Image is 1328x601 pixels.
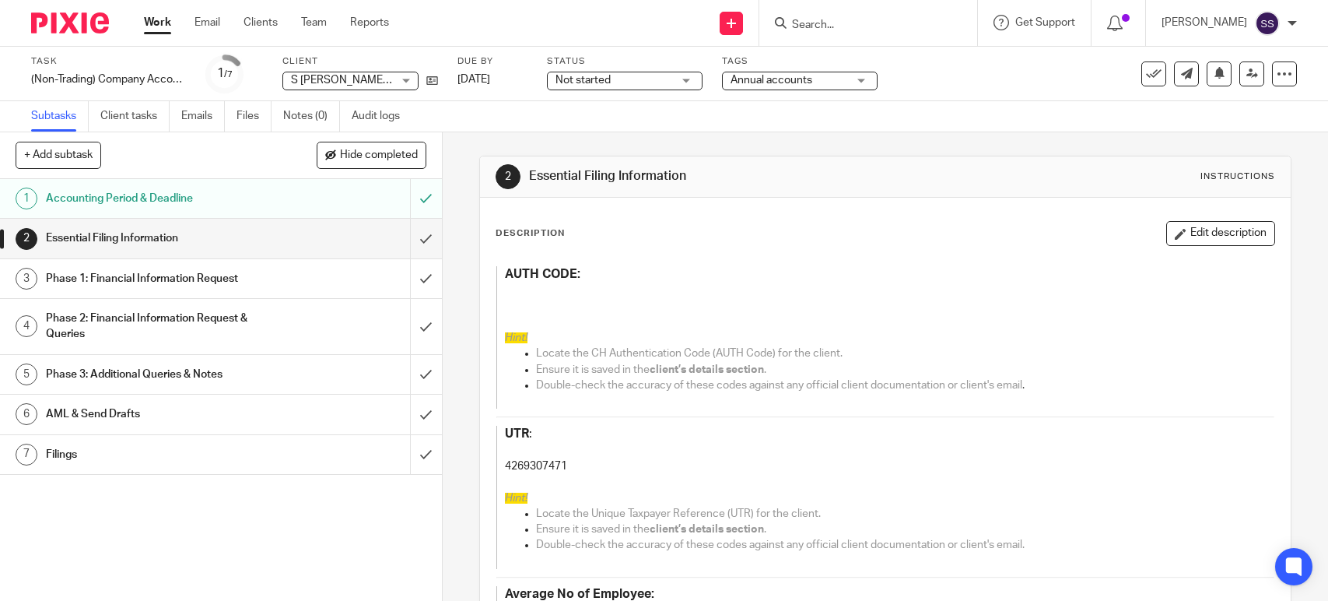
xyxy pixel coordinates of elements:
[46,402,279,426] h1: AML & Send Drafts
[790,19,930,33] input: Search
[350,15,389,30] a: Reports
[496,164,520,189] div: 2
[340,149,418,162] span: Hide completed
[457,55,527,68] label: Due by
[505,268,580,280] strong: AUTH CODE:
[555,75,611,86] span: Not started
[457,74,490,85] span: [DATE]
[46,363,279,386] h1: Phase 3: Additional Queries & Notes
[194,15,220,30] a: Email
[1200,170,1275,183] div: Instructions
[505,493,527,504] span: Hint!
[16,403,37,425] div: 6
[31,72,187,87] div: (Non-Trading) Company Accounts & Tax Filing (2024-25)
[16,228,37,250] div: 2
[100,101,170,132] a: Client tasks
[16,444,37,466] div: 7
[1015,17,1075,28] span: Get Support
[1162,15,1247,30] p: [PERSON_NAME]
[731,75,812,86] span: Annual accounts
[181,101,225,132] a: Emails
[291,75,478,86] span: S [PERSON_NAME] Properties Limited
[46,227,279,250] h1: Essential Filing Information
[536,524,650,535] span: Ensure it is saved in the
[46,307,279,346] h1: Phase 2: Financial Information Request & Queries
[31,101,89,132] a: Subtasks
[505,459,1242,474] p: 4269307471
[46,443,279,466] h1: Filings
[1255,11,1280,36] img: svg%3E
[16,142,101,168] button: + Add subtask
[46,187,279,210] h1: Accounting Period & Deadline
[505,332,527,343] span: Hint!
[31,72,187,87] div: (Non-Trading) Company Accounts &amp; Tax Filing (2024-25)
[547,55,703,68] label: Status
[217,65,233,83] div: 1
[505,426,1242,442] h3: :
[505,427,529,440] strong: UTR
[764,364,766,375] span: .
[283,101,340,132] a: Notes (0)
[244,15,278,30] a: Clients
[352,101,412,132] a: Audit logs
[505,588,654,600] strong: Average No of Employee:
[1166,221,1275,246] button: Edit description
[46,267,279,290] h1: Phase 1: Financial Information Request
[722,55,878,68] label: Tags
[31,12,109,33] img: Pixie
[16,188,37,209] div: 1
[224,70,233,79] small: /7
[301,15,327,30] a: Team
[317,142,426,168] button: Hide completed
[536,364,650,375] span: Ensure it is saved in the
[536,348,843,359] span: Locate the CH Authentication Code (AUTH Code) for the client.
[144,15,171,30] a: Work
[650,364,764,375] span: client’s details section
[650,524,764,535] span: client’s details section
[529,168,919,185] h1: Essential Filing Information
[1022,380,1025,391] span: .
[496,227,565,240] p: Description
[16,268,37,290] div: 3
[536,380,1022,391] span: Double-check the accuracy of these codes against any official client documentation or client's email
[237,101,272,132] a: Files
[16,315,37,337] div: 4
[536,539,1025,550] span: Double-check the accuracy of these codes against any official client documentation or client's em...
[31,55,187,68] label: Task
[536,508,821,519] span: Locate the Unique Taxpayer Reference (UTR) for the client.
[16,364,37,385] div: 5
[282,55,438,68] label: Client
[764,524,766,535] span: .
